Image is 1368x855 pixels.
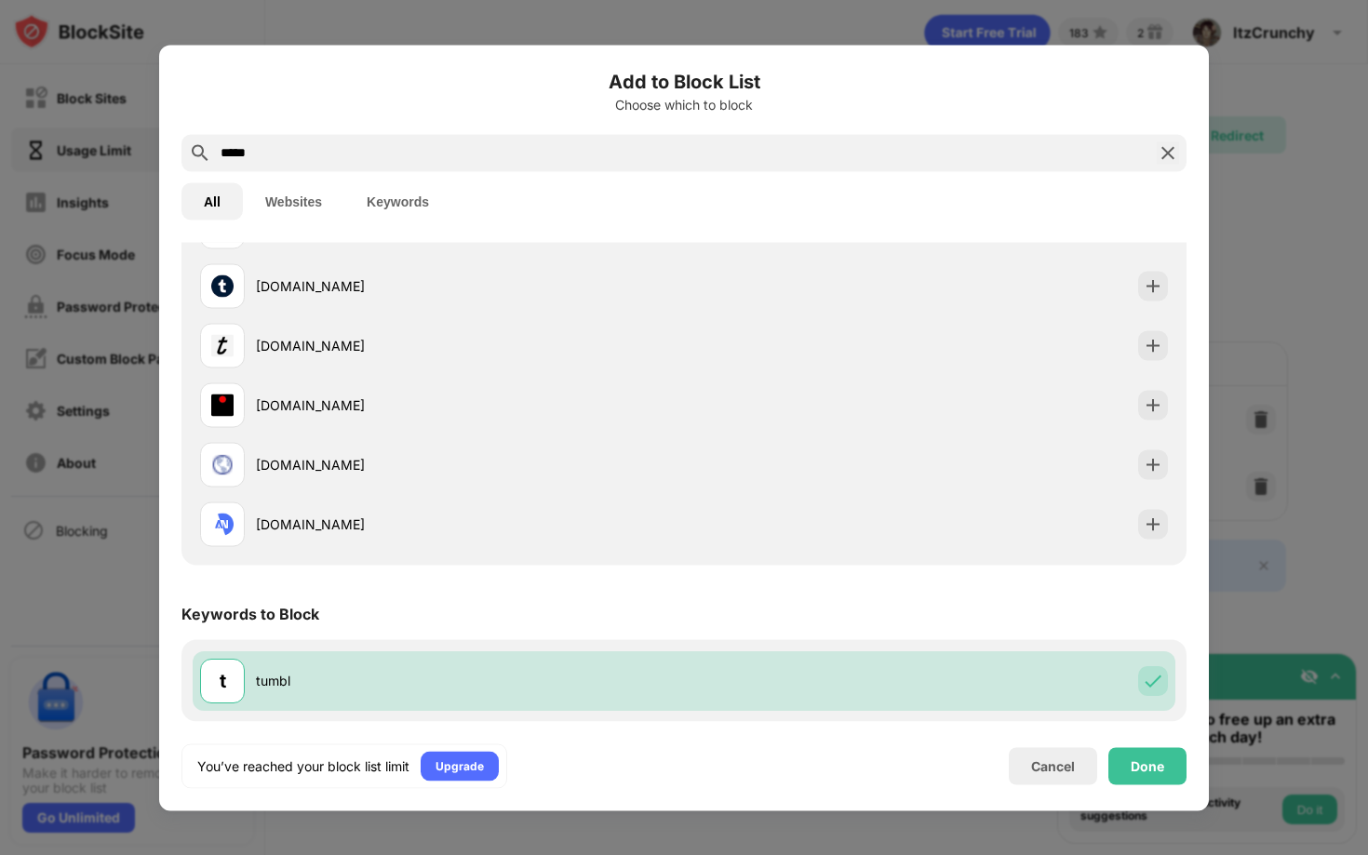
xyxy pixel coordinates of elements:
[344,182,451,220] button: Keywords
[1131,758,1164,773] div: Done
[211,453,234,475] img: favicons
[211,274,234,297] img: favicons
[256,336,684,355] div: [DOMAIN_NAME]
[256,671,684,690] div: tumbl
[1031,758,1075,774] div: Cancel
[211,334,234,356] img: favicons
[220,666,226,694] div: t
[181,67,1187,95] h6: Add to Block List
[256,395,684,415] div: [DOMAIN_NAME]
[256,276,684,296] div: [DOMAIN_NAME]
[1157,141,1179,164] img: search-close
[256,455,684,474] div: [DOMAIN_NAME]
[256,514,684,534] div: [DOMAIN_NAME]
[211,394,234,416] img: favicons
[211,513,234,535] img: favicons
[181,182,243,220] button: All
[181,97,1187,112] div: Choose which to block
[189,141,211,164] img: search.svg
[181,604,319,622] div: Keywords to Block
[197,756,409,775] div: You’ve reached your block list limit
[436,756,484,775] div: Upgrade
[243,182,344,220] button: Websites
